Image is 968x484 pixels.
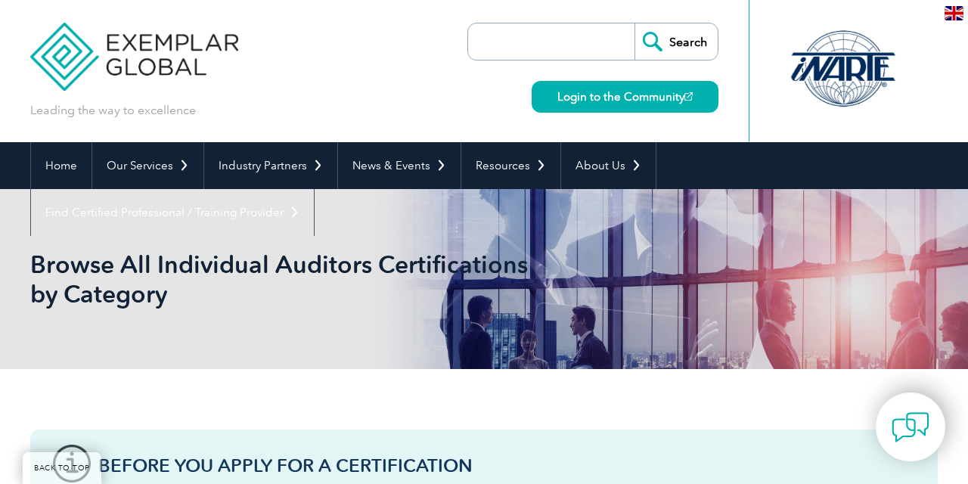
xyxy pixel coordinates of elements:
[98,456,915,475] h3: Before You Apply For a Certification
[31,189,314,236] a: Find Certified Professional / Training Provider
[634,23,718,60] input: Search
[338,142,461,189] a: News & Events
[892,408,929,446] img: contact-chat.png
[31,142,92,189] a: Home
[92,142,203,189] a: Our Services
[23,452,101,484] a: BACK TO TOP
[684,92,693,101] img: open_square.png
[30,250,611,309] h1: Browse All Individual Auditors Certifications by Category
[461,142,560,189] a: Resources
[945,6,963,20] img: en
[561,142,656,189] a: About Us
[532,81,718,113] a: Login to the Community
[30,102,196,119] p: Leading the way to excellence
[204,142,337,189] a: Industry Partners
